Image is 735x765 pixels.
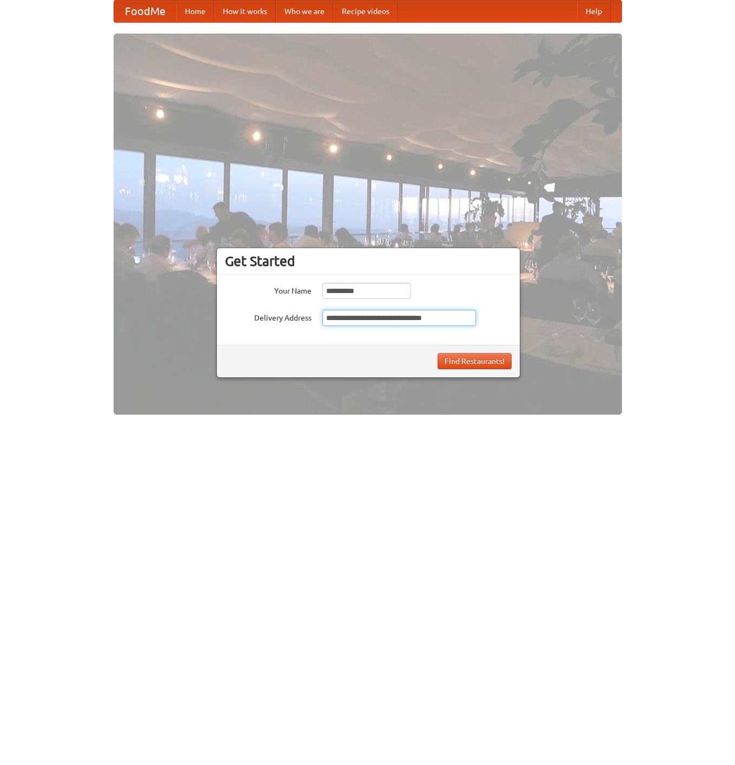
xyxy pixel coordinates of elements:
a: Who we are [276,1,333,22]
a: How it works [214,1,276,22]
a: Help [577,1,611,22]
a: FoodMe [114,1,176,22]
a: Home [176,1,214,22]
label: Delivery Address [225,310,312,323]
button: Find Restaurants! [438,353,512,369]
h3: Get Started [225,253,512,269]
a: Recipe videos [333,1,398,22]
label: Your Name [225,283,312,296]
